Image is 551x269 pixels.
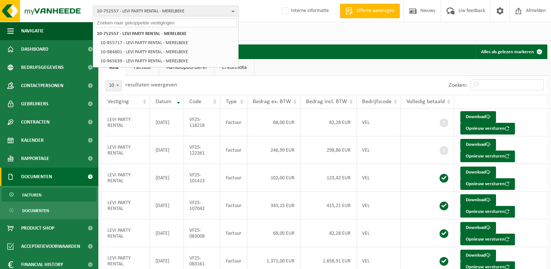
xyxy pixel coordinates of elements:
[253,99,291,105] span: Bedrag ex. BTW
[125,82,177,88] label: resultaten weergeven
[300,109,357,136] td: 82,28 EUR
[340,4,400,18] a: Offerte aanvragen
[97,6,229,17] span: 10-752557 - LEVI PARTY RENTAL - MERELBEKE
[21,168,52,186] span: Documenten
[102,109,150,136] td: LEVI PARTY RENTAL
[460,167,496,178] a: Download
[184,164,220,192] td: VF25-101413
[220,219,247,247] td: Factuur
[220,136,247,164] td: Factuur
[357,192,401,219] td: VEL
[247,219,300,247] td: 68,00 EUR
[247,164,300,192] td: 102,00 EUR
[300,136,357,164] td: 298,86 EUR
[21,77,63,95] span: Contactpersonen
[102,219,150,247] td: LEVI PARTY RENTAL
[150,109,184,136] td: [DATE]
[156,99,172,105] span: Datum
[460,111,496,123] a: Download
[406,99,445,105] span: Volledig betaald
[355,7,396,15] span: Offerte aanvragen
[460,139,496,151] a: Download
[184,109,220,136] td: VF25-118218
[460,194,496,206] a: Download
[150,164,184,192] td: [DATE]
[281,5,329,16] label: Interne informatie
[106,81,121,91] span: 10
[2,203,97,217] a: Documenten
[184,192,220,219] td: VF25-107042
[220,164,247,192] td: Factuur
[460,178,515,190] button: Opnieuw versturen
[21,40,48,58] span: Dashboard
[21,58,64,77] span: Bedrijfsgegevens
[93,5,239,16] button: 10-752557 - LEVI PARTY RENTAL - MERELBEKE
[460,151,515,162] button: Opnieuw versturen
[21,95,48,113] span: Gebruikers
[226,99,237,105] span: Type
[21,237,80,256] span: Acceptatievoorwaarden
[357,136,401,164] td: VEL
[475,44,547,59] button: Alles als gelezen markeren
[150,136,184,164] td: [DATE]
[102,59,126,76] a: Alle
[150,192,184,219] td: [DATE]
[21,113,50,131] span: Contracten
[184,136,220,164] td: VF25-122361
[21,219,54,237] span: Product Shop
[357,109,401,136] td: VEL
[357,219,401,247] td: VEL
[220,109,247,136] td: Factuur
[159,59,214,76] a: Aankoopborderel
[215,59,254,76] a: Creditnota
[126,59,159,76] a: Factuur
[21,149,49,168] span: Rapportage
[460,206,515,218] button: Opnieuw versturen
[306,99,347,105] span: Bedrag incl. BTW
[95,18,237,27] input: Zoeken naar gekoppelde vestigingen
[300,219,357,247] td: 82,28 EUR
[300,164,357,192] td: 123,42 EUR
[102,136,150,164] td: LEVI PARTY RENTAL
[460,250,496,261] a: Download
[22,204,49,218] span: Documenten
[102,164,150,192] td: LEVI PARTY RENTAL
[357,164,401,192] td: VEL
[97,31,186,36] strong: 10-752557 - LEVI PARTY RENTAL - MERELBEKE
[460,234,515,245] button: Opnieuw versturen
[189,99,201,105] span: Code
[98,38,237,47] li: 10-855717 - LEVI PARTY RENTAL - MERELBEKE
[107,99,129,105] span: Vestiging
[362,99,391,105] span: Bedrijfscode
[460,123,515,134] button: Opnieuw versturen
[150,219,184,247] td: [DATE]
[184,219,220,247] td: VF25-083008
[22,188,42,202] span: Facturen
[449,82,467,88] label: Zoeken:
[300,192,357,219] td: 415,21 EUR
[98,47,237,56] li: 10-984801 - LEVI PARTY RENTAL - MERELBEKE
[220,192,247,219] td: Factuur
[460,222,496,234] a: Download
[247,109,300,136] td: 68,00 EUR
[247,192,300,219] td: 343,15 EUR
[21,131,44,149] span: Kalender
[247,136,300,164] td: 246,99 EUR
[21,22,44,40] span: Navigatie
[2,188,97,202] a: Facturen
[102,192,150,219] td: LEVI PARTY RENTAL
[106,80,122,91] span: 10
[98,56,237,66] li: 10-965639 - LEVI PARTY RENTAL - MERELBEKE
